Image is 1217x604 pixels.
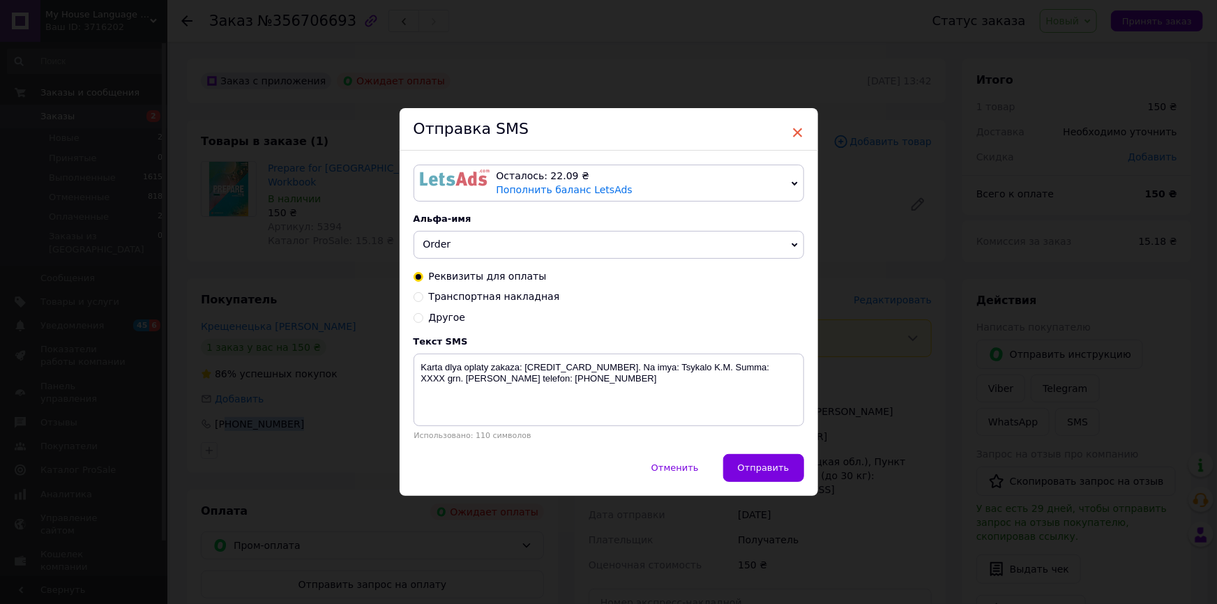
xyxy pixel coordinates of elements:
[651,462,699,473] span: Отменить
[637,454,713,482] button: Отменить
[414,336,804,347] div: Текст SMS
[429,312,466,323] span: Другое
[400,108,818,151] div: Отправка SMS
[423,239,451,250] span: Order
[738,462,789,473] span: Отправить
[497,184,633,195] a: Пополнить баланс LetsAds
[414,213,471,224] span: Альфа-имя
[792,121,804,144] span: ×
[429,271,547,282] span: Реквизиты для оплаты
[414,354,804,426] textarea: Karta dlya oplaty zakaza: [CREDIT_CARD_NUMBER]. Na imya: Tsykalo K.M. Summa: XXXX grn. [PERSON_NA...
[414,431,804,440] div: Использовано: 110 символов
[497,169,786,183] div: Осталось: 22.09 ₴
[429,291,560,302] span: Транспортная накладная
[723,454,804,482] button: Отправить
